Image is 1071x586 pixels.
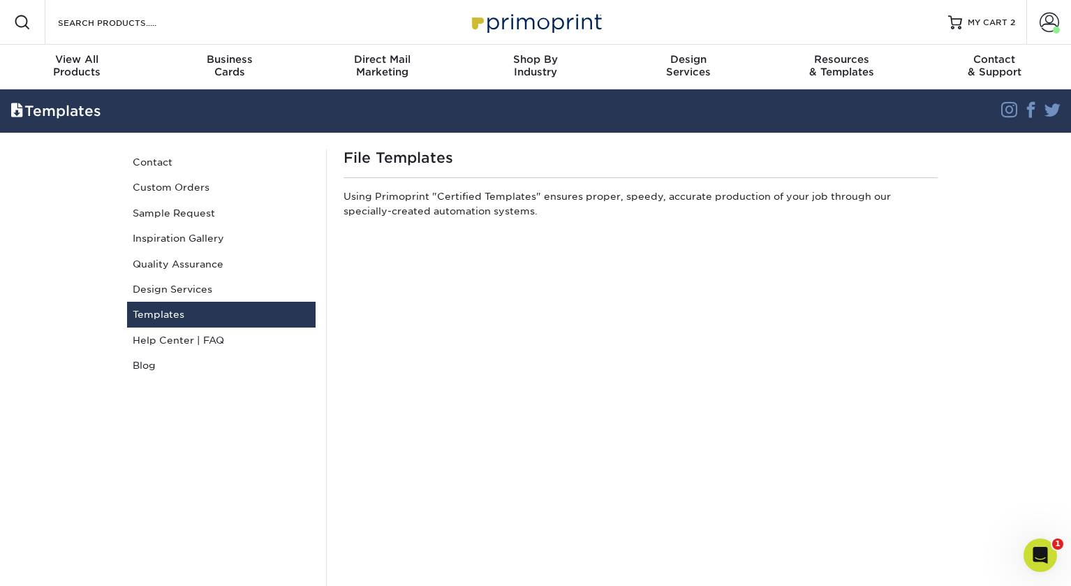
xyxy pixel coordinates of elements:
[153,53,306,66] span: Business
[127,302,316,327] a: Templates
[306,45,459,89] a: Direct MailMarketing
[127,353,316,378] a: Blog
[127,175,316,200] a: Custom Orders
[127,251,316,277] a: Quality Assurance
[765,45,918,89] a: Resources& Templates
[344,149,938,166] h1: File Templates
[1024,539,1057,572] iframe: Intercom live chat
[153,45,306,89] a: BusinessCards
[459,53,612,66] span: Shop By
[127,226,316,251] a: Inspiration Gallery
[459,53,612,78] div: Industry
[612,53,765,78] div: Services
[127,149,316,175] a: Contact
[1052,539,1063,550] span: 1
[612,53,765,66] span: Design
[918,53,1071,78] div: & Support
[765,53,918,78] div: & Templates
[127,328,316,353] a: Help Center | FAQ
[127,200,316,226] a: Sample Request
[127,277,316,302] a: Design Services
[306,53,459,78] div: Marketing
[918,45,1071,89] a: Contact& Support
[306,53,459,66] span: Direct Mail
[968,17,1007,29] span: MY CART
[57,14,193,31] input: SEARCH PRODUCTS.....
[344,189,938,224] p: Using Primoprint "Certified Templates" ensures proper, speedy, accurate production of your job th...
[918,53,1071,66] span: Contact
[153,53,306,78] div: Cards
[466,7,605,37] img: Primoprint
[459,45,612,89] a: Shop ByIndustry
[765,53,918,66] span: Resources
[612,45,765,89] a: DesignServices
[1010,17,1015,27] span: 2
